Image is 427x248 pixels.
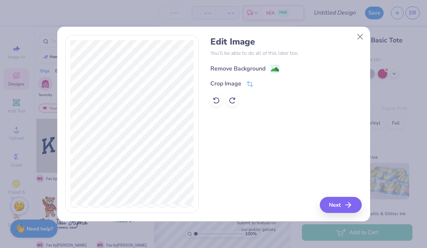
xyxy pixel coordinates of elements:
[353,30,367,44] button: Close
[210,79,241,88] div: Crop Image
[210,37,362,47] h4: Edit Image
[320,197,362,213] button: Next
[210,49,362,57] p: You’ll be able to do all of this later too.
[210,64,265,73] div: Remove Background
